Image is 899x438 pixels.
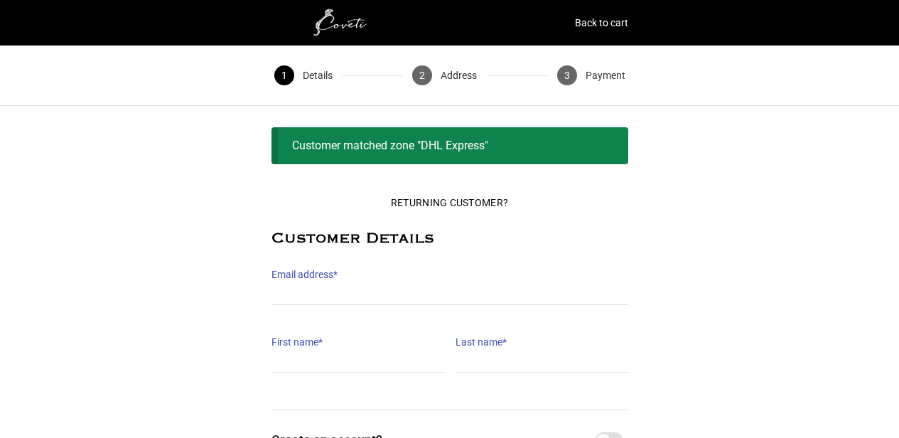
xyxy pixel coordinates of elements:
label: Last name [456,332,628,352]
span: Details [303,65,333,85]
a: Back to cart [575,13,628,33]
button: 1 Details [264,46,343,105]
img: white1.png [271,9,414,37]
button: 3 Payment [547,46,635,105]
div: Customer matched zone "DHL Express" [271,127,628,164]
button: Returning Customer? [379,187,520,218]
label: First name [271,332,444,352]
span: 2 [412,65,432,85]
label: Email address [271,265,628,284]
h2: Customer Details [271,230,628,247]
span: Payment [586,65,625,85]
button: 2 Address [402,46,487,105]
span: Address [441,65,477,85]
span: 1 [274,65,294,85]
span: 3 [557,65,577,85]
